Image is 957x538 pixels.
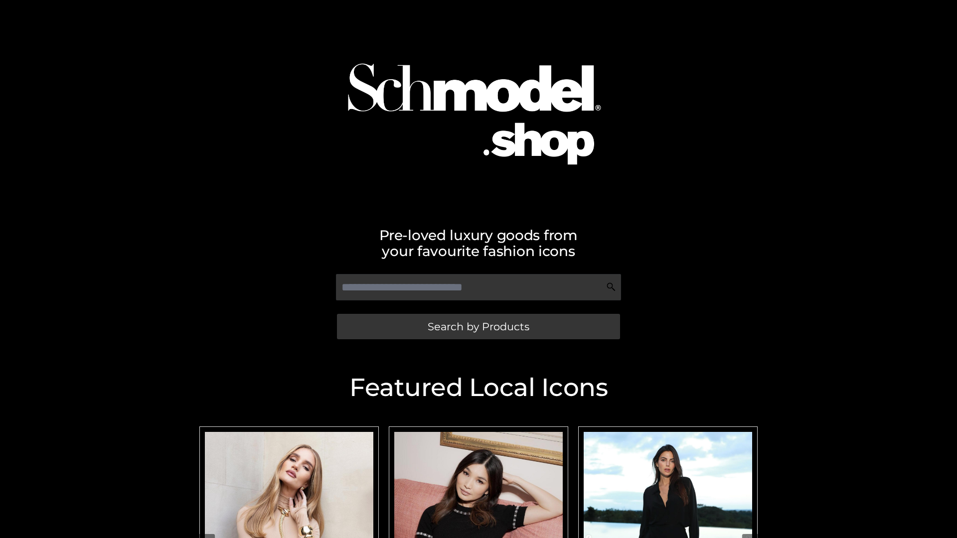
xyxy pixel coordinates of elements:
h2: Pre-loved luxury goods from your favourite fashion icons [194,227,763,259]
a: Search by Products [337,314,620,339]
h2: Featured Local Icons​ [194,375,763,400]
span: Search by Products [428,321,529,332]
img: Search Icon [606,282,616,292]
